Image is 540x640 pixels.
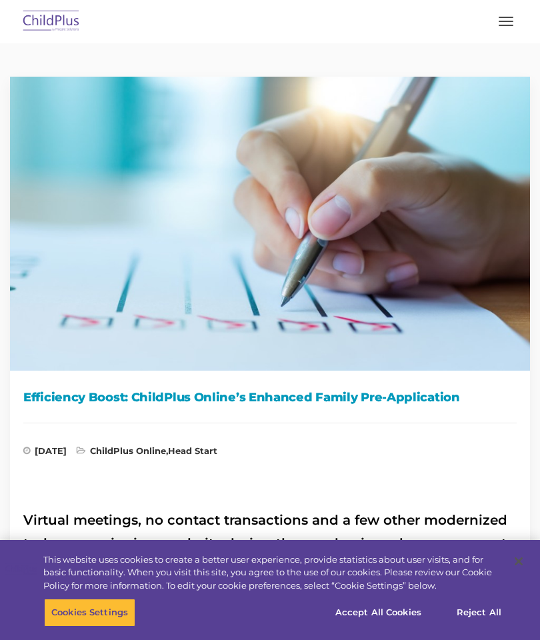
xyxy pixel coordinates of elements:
[43,553,503,593] div: This website uses cookies to create a better user experience, provide statistics about user visit...
[437,599,521,627] button: Reject All
[90,445,166,456] a: ChildPlus Online
[23,509,517,625] h2: Virtual meetings, no contact transactions and a few other modernized tasks saw a rise in populari...
[23,447,67,460] span: [DATE]
[328,599,429,627] button: Accept All Cookies
[44,599,135,627] button: Cookies Settings
[77,447,217,460] span: ,
[168,445,217,456] a: Head Start
[20,6,83,37] img: ChildPlus by Procare Solutions
[504,547,533,576] button: Close
[23,387,517,407] h1: Efficiency Boost: ChildPlus Online’s Enhanced Family Pre-Application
